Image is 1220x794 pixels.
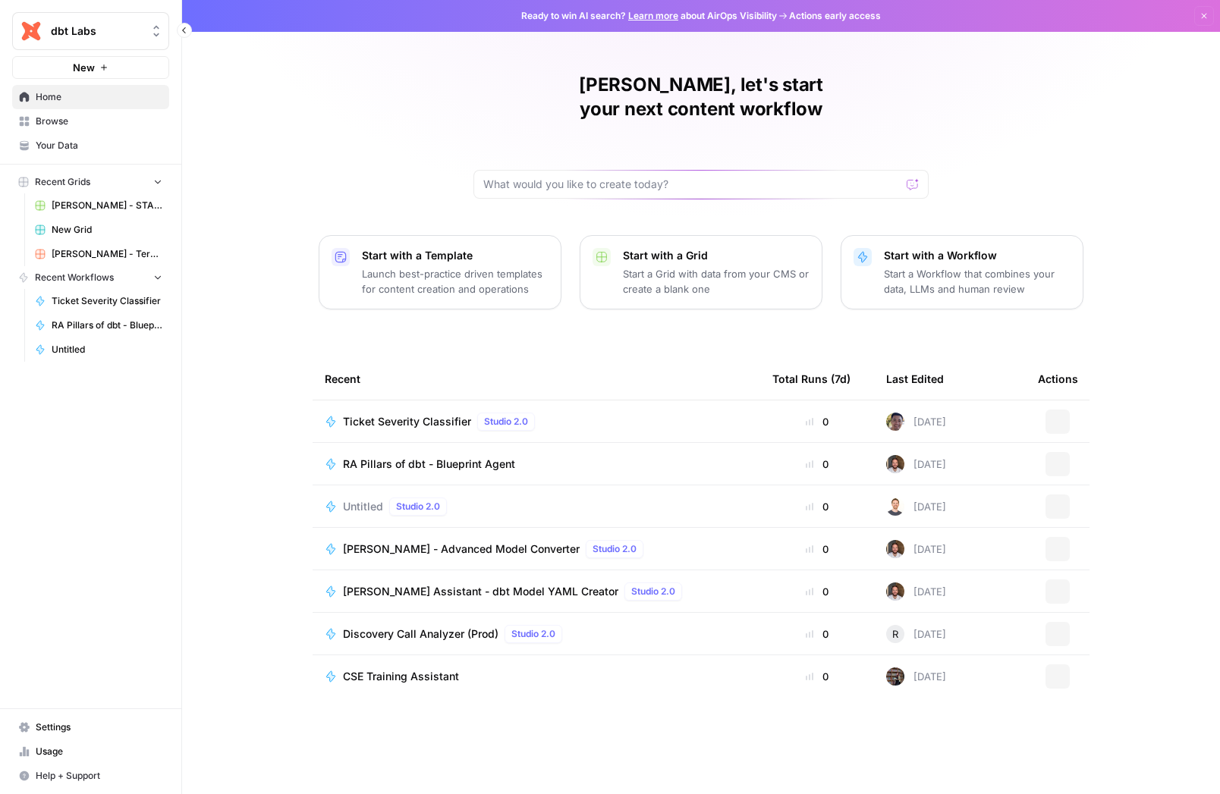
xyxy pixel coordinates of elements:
[343,541,580,557] span: [PERSON_NAME] - Advanced Model Converter
[623,266,810,297] p: Start a Grid with data from your CMS or create a blank one
[884,266,1071,297] p: Start a Workflow that combines your data, LLMs and human review
[892,626,898,642] span: R
[325,540,748,558] a: [PERSON_NAME] - Advanced Model ConverterStudio 2.0
[319,235,561,309] button: Start with a TemplateLaunch best-practice driven templates for content creation and operations
[73,60,95,75] span: New
[12,12,169,50] button: Workspace: dbt Labs
[17,17,45,45] img: dbt Labs Logo
[343,414,471,429] span: Ticket Severity Classifier
[325,669,748,684] a: CSE Training Assistant
[52,223,162,237] span: New Grid
[396,500,440,513] span: Studio 2.0
[521,9,777,23] span: Ready to win AI search? about AirOps Visibility
[511,627,555,641] span: Studio 2.0
[772,669,862,684] div: 0
[12,56,169,79] button: New
[343,584,618,599] span: [PERSON_NAME] Assistant - dbt Model YAML Creator
[886,667,946,686] div: [DATE]
[35,175,90,189] span: Recent Grids
[886,497,946,516] div: [DATE]
[28,337,169,362] a: Untitled
[12,171,169,193] button: Recent Grids
[473,73,929,121] h1: [PERSON_NAME], let's start your next content workflow
[886,540,946,558] div: [DATE]
[325,625,748,643] a: Discovery Call Analyzer (Prod)Studio 2.0
[483,177,901,192] input: What would you like to create today?
[580,235,822,309] button: Start with a GridStart a Grid with data from your CMS or create a blank one
[886,582,904,601] img: 96m22cw8xypjq8r9qwa6qh93atmb
[325,497,748,516] a: UntitledStudio 2.0
[343,499,383,514] span: Untitled
[28,313,169,337] a: RA Pillars of dbt - Blueprint Agent
[28,289,169,313] a: Ticket Severity Classifier
[886,625,946,643] div: [DATE]
[52,199,162,212] span: [PERSON_NAME] - START HERE - Step 1 - dbt Stored PrOcedure Conversion Kit Grid
[52,343,162,356] span: Untitled
[28,218,169,242] a: New Grid
[772,457,862,472] div: 0
[886,455,904,473] img: 96m22cw8xypjq8r9qwa6qh93atmb
[772,499,862,514] div: 0
[35,271,114,284] span: Recent Workflows
[52,319,162,332] span: RA Pillars of dbt - Blueprint Agent
[623,248,810,263] p: Start with a Grid
[28,242,169,266] a: [PERSON_NAME] - Teradata Converter Grid
[631,585,675,598] span: Studio 2.0
[841,235,1083,309] button: Start with a WorkflowStart a Workflow that combines your data, LLMs and human review
[886,455,946,473] div: [DATE]
[36,115,162,128] span: Browse
[36,720,162,734] span: Settings
[772,358,851,400] div: Total Runs (7d)
[343,457,515,472] span: RA Pillars of dbt - Blueprint Agent
[12,133,169,158] a: Your Data
[325,413,748,431] a: Ticket Severity ClassifierStudio 2.0
[12,85,169,109] a: Home
[36,90,162,104] span: Home
[28,193,169,218] a: [PERSON_NAME] - START HERE - Step 1 - dbt Stored PrOcedure Conversion Kit Grid
[886,667,904,686] img: 5gs8wzeg52j5tuw7qakpm1tv3eea
[325,457,748,472] a: RA Pillars of dbt - Blueprint Agent
[772,414,862,429] div: 0
[593,542,637,556] span: Studio 2.0
[36,745,162,758] span: Usage
[886,413,904,431] img: oa6d8os6d1yoy69ni03ufs55zvf1
[12,764,169,788] button: Help + Support
[51,24,143,39] span: dbt Labs
[772,626,862,642] div: 0
[789,9,881,23] span: Actions early access
[12,266,169,289] button: Recent Workflows
[1038,358,1078,400] div: Actions
[52,247,162,261] span: [PERSON_NAME] - Teradata Converter Grid
[884,248,1071,263] p: Start with a Workflow
[343,669,459,684] span: CSE Training Assistant
[886,497,904,516] img: clu0s8yd98j2brrltmvdlf26vzxi
[362,248,549,263] p: Start with a Template
[12,109,169,133] a: Browse
[52,294,162,308] span: Ticket Severity Classifier
[886,413,946,431] div: [DATE]
[886,358,944,400] div: Last Edited
[628,10,678,21] a: Learn more
[886,582,946,601] div: [DATE]
[484,415,528,428] span: Studio 2.0
[12,715,169,739] a: Settings
[886,540,904,558] img: 96m22cw8xypjq8r9qwa6qh93atmb
[36,139,162,152] span: Your Data
[343,626,498,642] span: Discovery Call Analyzer (Prod)
[12,739,169,764] a: Usage
[325,582,748,601] a: [PERSON_NAME] Assistant - dbt Model YAML CreatorStudio 2.0
[325,358,748,400] div: Recent
[772,584,862,599] div: 0
[36,769,162,783] span: Help + Support
[772,541,862,557] div: 0
[362,266,549,297] p: Launch best-practice driven templates for content creation and operations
